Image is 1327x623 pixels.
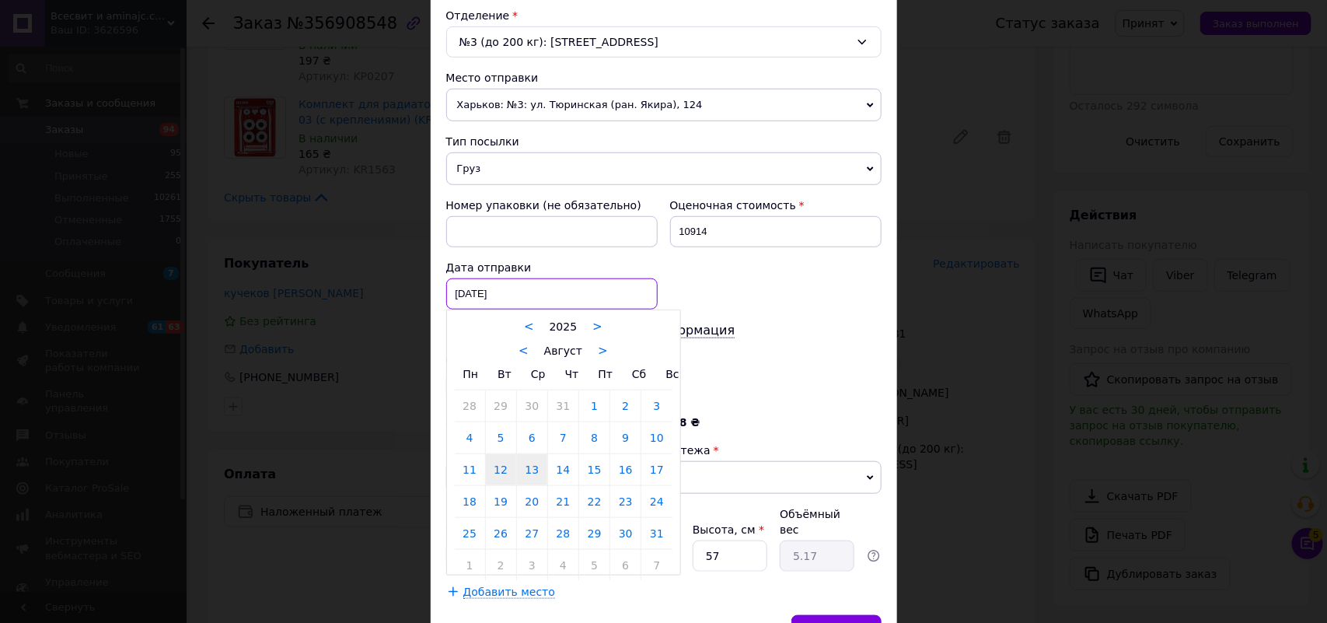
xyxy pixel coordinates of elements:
[463,368,479,380] span: Пн
[455,422,485,453] a: 4
[519,344,529,358] a: <
[463,586,556,599] span: Добавить место
[579,390,609,422] a: 1
[579,422,609,453] a: 8
[486,454,516,485] a: 12
[517,518,547,549] a: 27
[486,486,516,517] a: 19
[517,454,547,485] a: 13
[544,345,582,357] span: Август
[579,518,609,549] a: 29
[455,454,485,485] a: 11
[455,486,485,517] a: 18
[610,486,641,517] a: 23
[641,518,672,549] a: 31
[548,422,578,453] a: 7
[455,550,485,581] a: 1
[641,550,672,581] a: 7
[610,518,641,549] a: 30
[517,390,547,422] a: 30
[524,320,534,334] a: <
[498,368,512,380] span: Вт
[610,422,641,453] a: 9
[610,454,641,485] a: 16
[632,368,646,380] span: Сб
[517,422,547,453] a: 6
[565,368,579,380] span: Чт
[548,390,578,422] a: 31
[579,550,609,581] a: 5
[641,422,672,453] a: 10
[610,550,641,581] a: 6
[531,368,546,380] span: Ср
[610,390,641,422] a: 2
[455,390,485,422] a: 28
[598,344,608,358] a: >
[579,486,609,517] a: 22
[592,320,602,334] a: >
[486,390,516,422] a: 29
[486,518,516,549] a: 26
[486,422,516,453] a: 5
[486,550,516,581] a: 2
[455,518,485,549] a: 25
[548,550,578,581] a: 4
[548,486,578,517] a: 21
[641,486,672,517] a: 24
[641,454,672,485] a: 17
[548,454,578,485] a: 14
[548,518,578,549] a: 28
[641,390,672,422] a: 3
[598,368,613,380] span: Пт
[550,320,578,333] span: 2025
[666,368,679,380] span: Вс
[517,550,547,581] a: 3
[579,454,609,485] a: 15
[517,486,547,517] a: 20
